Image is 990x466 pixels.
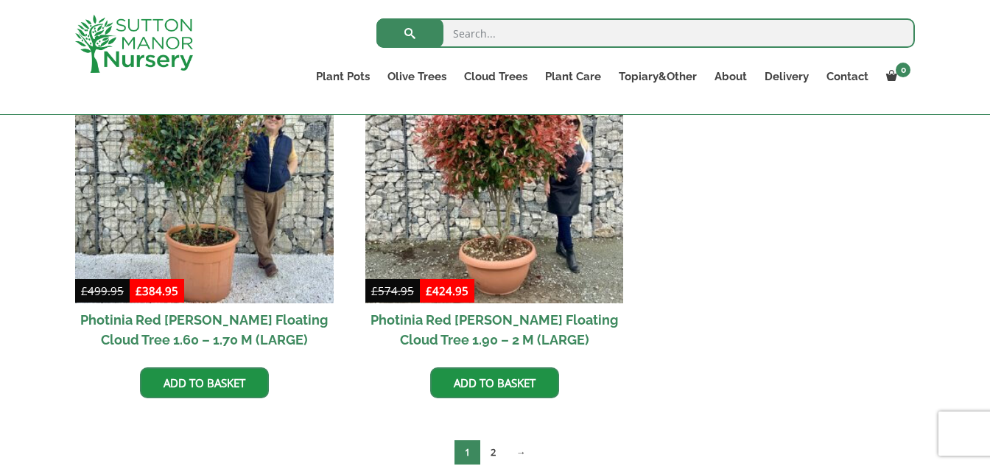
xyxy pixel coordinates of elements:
[365,303,624,356] h2: Photinia Red [PERSON_NAME] Floating Cloud Tree 1.90 – 2 M (LARGE)
[75,303,334,356] h2: Photinia Red [PERSON_NAME] Floating Cloud Tree 1.60 – 1.70 M (LARGE)
[75,45,334,356] a: Sale! Photinia Red [PERSON_NAME] Floating Cloud Tree 1.60 – 1.70 M (LARGE)
[75,15,193,73] img: logo
[75,45,334,303] img: Photinia Red Robin Floating Cloud Tree 1.60 - 1.70 M (LARGE)
[454,440,480,465] span: Page 1
[426,283,432,298] span: £
[426,283,468,298] bdi: 424.95
[455,66,536,87] a: Cloud Trees
[365,45,624,303] img: Photinia Red Robin Floating Cloud Tree 1.90 - 2 M (LARGE)
[140,367,269,398] a: Add to basket: “Photinia Red Robin Floating Cloud Tree 1.60 - 1.70 M (LARGE)”
[371,283,378,298] span: £
[307,66,379,87] a: Plant Pots
[610,66,706,87] a: Topiary&Other
[706,66,756,87] a: About
[371,283,414,298] bdi: 574.95
[818,66,877,87] a: Contact
[877,66,915,87] a: 0
[506,440,536,465] a: →
[756,66,818,87] a: Delivery
[896,63,910,77] span: 0
[136,283,142,298] span: £
[536,66,610,87] a: Plant Care
[365,45,624,356] a: Sale! Photinia Red [PERSON_NAME] Floating Cloud Tree 1.90 – 2 M (LARGE)
[81,283,124,298] bdi: 499.95
[480,440,506,465] a: Page 2
[379,66,455,87] a: Olive Trees
[81,283,88,298] span: £
[430,367,559,398] a: Add to basket: “Photinia Red Robin Floating Cloud Tree 1.90 - 2 M (LARGE)”
[376,18,915,48] input: Search...
[136,283,178,298] bdi: 384.95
